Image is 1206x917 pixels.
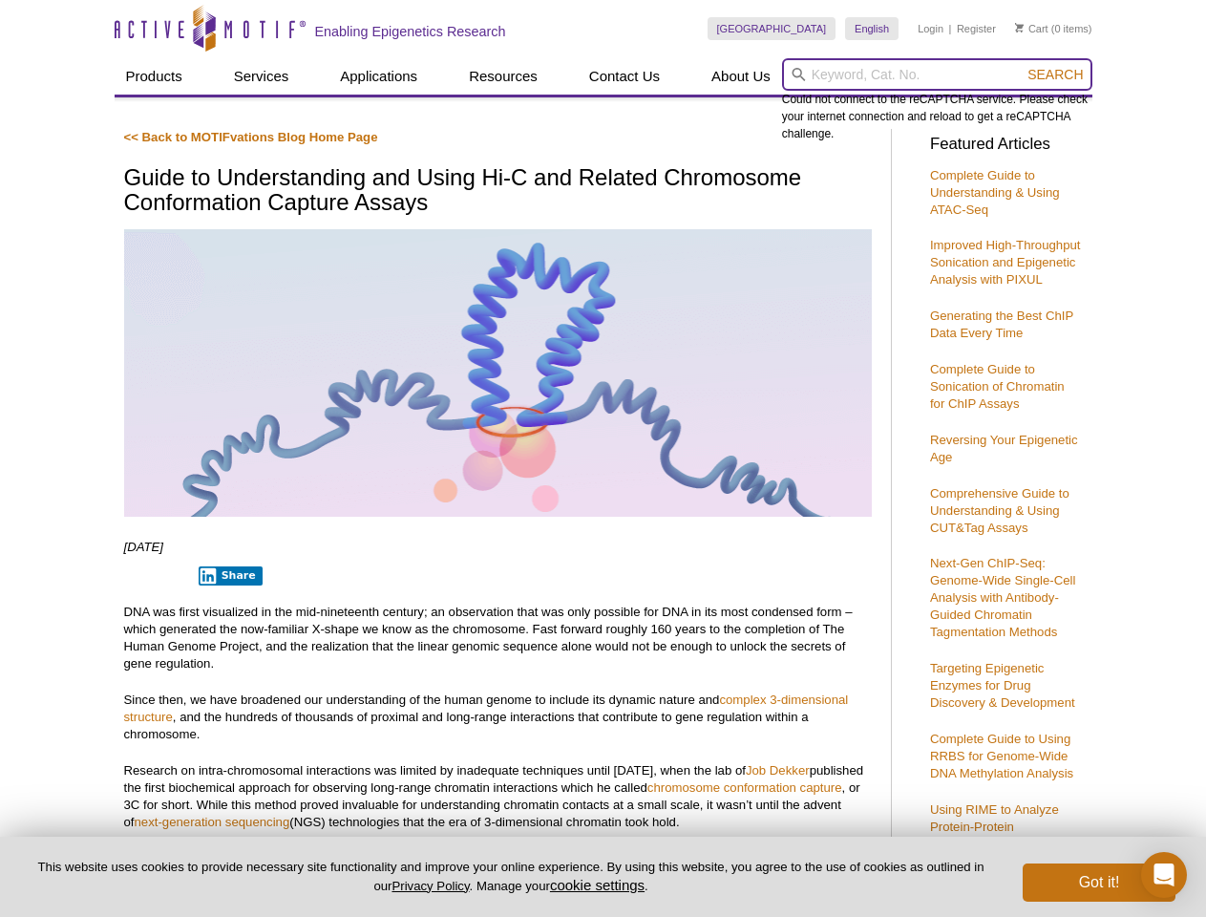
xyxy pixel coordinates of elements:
[782,58,1092,91] input: Keyword, Cat. No.
[930,486,1069,535] a: Comprehensive Guide to Understanding & Using CUT&Tag Assays
[930,238,1081,287] a: Improved High-Throughput Sonication and Epigenetic Analysis with PIXUL
[124,692,872,743] p: Since then, we have broadened our understanding of the human genome to include its dynamic nature...
[1015,23,1024,32] img: Your Cart
[124,229,872,517] img: Hi-C
[1023,864,1175,902] button: Got it!
[708,17,836,40] a: [GEOGRAPHIC_DATA]
[930,168,1060,217] a: Complete Guide to Understanding & Using ATAC-Seq
[1027,67,1083,82] span: Search
[647,780,842,795] a: chromosome conformation capture
[124,762,872,831] p: Research on intra-chromosomal interactions was limited by inadequate techniques until [DATE], whe...
[1015,17,1092,40] li: (0 items)
[315,23,506,40] h2: Enabling Epigenetics Research
[550,877,645,893] button: cookie settings
[1015,22,1048,35] a: Cart
[957,22,996,35] a: Register
[930,309,1073,340] a: Generating the Best ChIP Data Every Time
[746,763,810,778] a: Job Dekker
[700,58,782,95] a: About Us
[930,362,1065,411] a: Complete Guide to Sonication of Chromatin for ChIP Assays
[1141,852,1187,898] div: Open Intercom Messenger
[949,17,952,40] li: |
[124,540,164,554] em: [DATE]
[124,604,872,672] p: DNA was first visualized in the mid-nineteenth century; an observation that was only possible for...
[115,58,194,95] a: Products
[930,556,1075,639] a: Next-Gen ChIP-Seq: Genome-Wide Single-Cell Analysis with Antibody-Guided Chromatin Tagmentation M...
[199,566,263,586] button: Share
[124,165,872,218] h1: Guide to Understanding and Using Hi-C and Related Chromosome Conformation Capture Assays
[930,661,1075,710] a: Targeting Epigenetic Enzymes for Drug Discovery & Development
[328,58,429,95] a: Applications
[31,859,991,895] p: This website uses cookies to provide necessary site functionality and improve your online experie...
[918,22,943,35] a: Login
[782,58,1092,142] div: Could not connect to the reCAPTCHA service. Please check your internet connection and reload to g...
[930,433,1078,464] a: Reversing Your Epigenetic Age
[391,879,469,893] a: Privacy Policy
[457,58,549,95] a: Resources
[135,815,290,829] a: next-generation sequencing
[578,58,671,95] a: Contact Us
[222,58,301,95] a: Services
[930,802,1074,851] a: Using RIME to Analyze Protein-Protein Interactions on Chromatin
[930,137,1083,153] h3: Featured Articles
[124,565,186,585] iframe: X Post Button
[124,130,378,144] a: << Back to MOTIFvations Blog Home Page
[1022,66,1089,83] button: Search
[930,732,1073,780] a: Complete Guide to Using RRBS for Genome-Wide DNA Methylation Analysis
[845,17,899,40] a: English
